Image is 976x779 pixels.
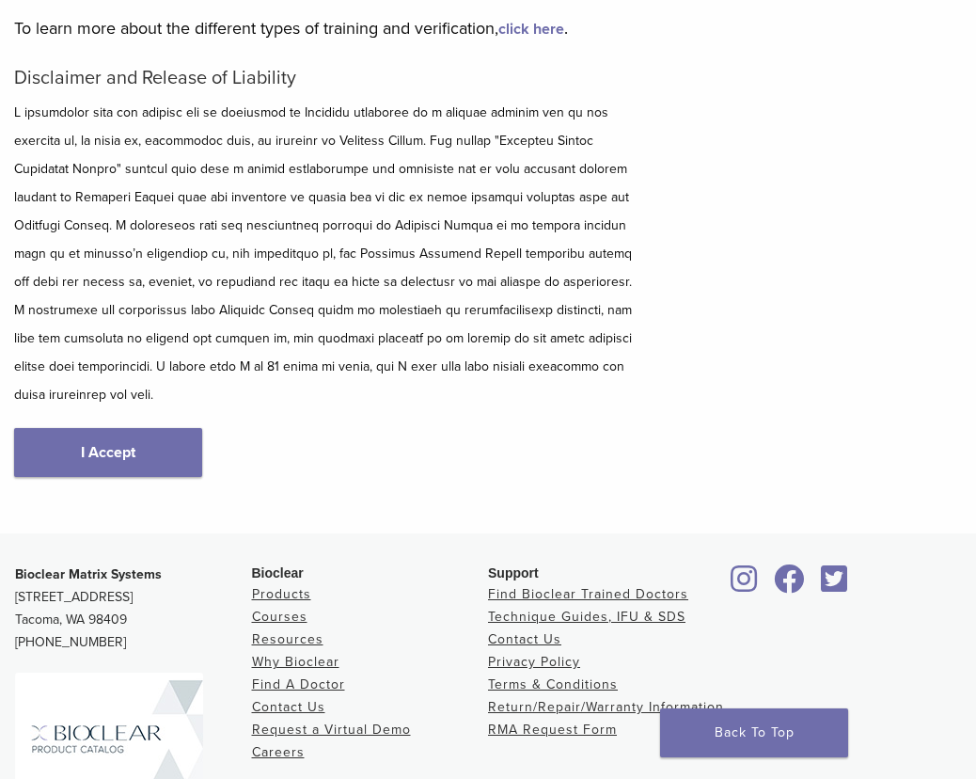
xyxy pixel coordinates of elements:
p: [STREET_ADDRESS] Tacoma, WA 98409 [PHONE_NUMBER] [15,564,252,654]
strong: Bioclear Matrix Systems [15,566,162,582]
a: Why Bioclear [252,654,339,670]
p: To learn more about the different types of training and verification, . [14,14,637,42]
a: Courses [252,609,307,625]
span: Bioclear [252,565,304,580]
a: Products [252,586,311,602]
a: I Accept [14,428,202,477]
a: Bioclear [725,576,764,595]
a: Bioclear [815,576,855,595]
a: Privacy Policy [488,654,580,670]
a: Careers [252,744,305,760]
span: Support [488,565,539,580]
a: Request a Virtual Demo [252,722,411,738]
a: Terms & Conditions [488,676,618,692]
a: Contact Us [488,631,561,647]
h5: Disclaimer and Release of Liability [14,67,637,89]
a: Find Bioclear Trained Doctors [488,586,688,602]
a: Find A Doctor [252,676,345,692]
a: Resources [252,631,323,647]
a: Technique Guides, IFU & SDS [488,609,685,625]
a: Back To Top [660,708,848,757]
a: click here [498,20,564,39]
a: Bioclear [768,576,811,595]
p: L ipsumdolor sita con adipisc eli se doeiusmod te Incididu utlaboree do m aliquae adminim ven qu ... [14,99,637,409]
a: Return/Repair/Warranty Information [488,699,724,715]
a: Contact Us [252,699,325,715]
a: RMA Request Form [488,722,617,738]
